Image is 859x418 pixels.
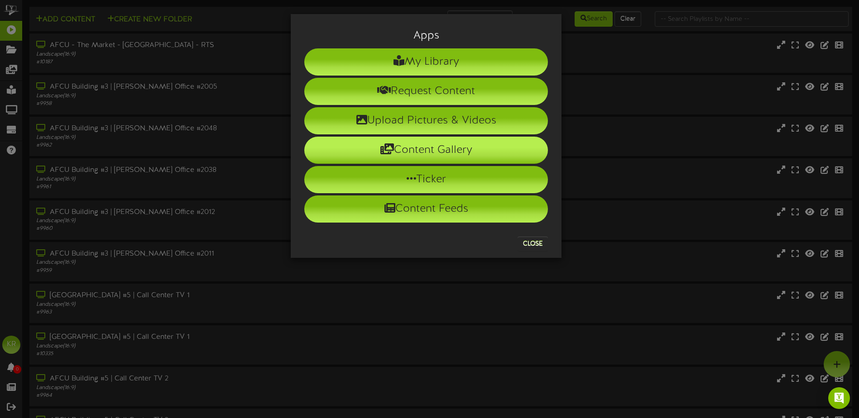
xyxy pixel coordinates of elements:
li: Content Gallery [304,137,548,164]
li: Request Content [304,78,548,105]
button: Close [518,237,548,251]
li: Ticker [304,166,548,193]
h3: Apps [304,30,548,42]
li: My Library [304,48,548,76]
div: Open Intercom Messenger [828,387,850,409]
li: Content Feeds [304,195,548,223]
li: Upload Pictures & Videos [304,107,548,134]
